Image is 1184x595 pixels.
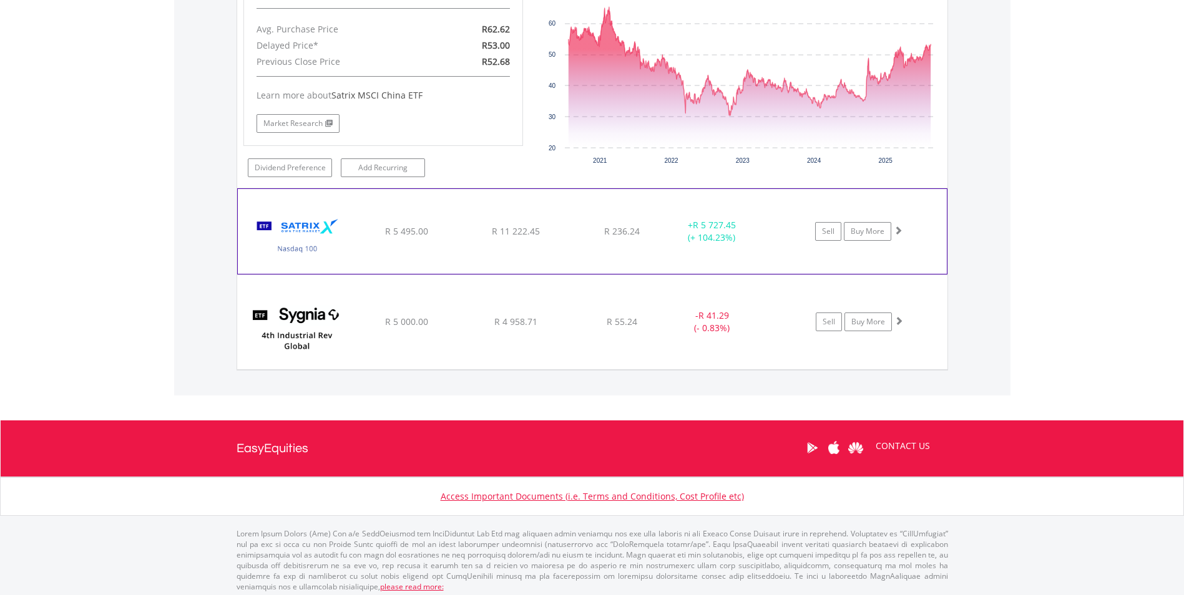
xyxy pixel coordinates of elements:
span: R 5 000.00 [385,316,428,327]
div: Avg. Purchase Price [247,21,429,37]
span: Satrix MSCI China ETF [331,89,423,101]
div: + (+ 104.23%) [665,219,758,244]
text: 2025 [878,157,893,164]
span: R 236.24 [604,225,640,237]
text: 40 [549,82,556,89]
span: R 4 958.71 [494,316,537,327]
div: Learn more about [257,89,510,102]
p: Lorem Ipsum Dolors (Ame) Con a/e SeddOeiusmod tem InciDiduntut Lab Etd mag aliquaen admin veniamq... [237,528,948,593]
a: Access Important Documents (i.e. Terms and Conditions, Cost Profile etc) [441,490,744,502]
a: Huawei [845,428,867,467]
span: R62.62 [482,23,510,35]
a: please read more: [380,581,444,592]
span: R 11 222.45 [492,225,540,237]
a: Sell [816,312,842,331]
a: EasyEquities [237,420,308,476]
a: Dividend Preference [248,158,332,177]
text: 50 [549,51,556,58]
text: 2021 [593,157,607,164]
span: R 41.29 [698,309,729,321]
text: 2024 [807,157,821,164]
div: - (- 0.83%) [665,309,760,334]
text: 30 [549,114,556,120]
span: R 55.24 [607,316,637,327]
a: Buy More [844,222,891,241]
div: Delayed Price* [247,37,429,54]
a: Buy More [844,312,892,331]
span: R 5 727.45 [693,219,736,231]
a: Apple [823,428,845,467]
a: CONTACT US [867,428,939,463]
text: 2023 [736,157,750,164]
text: 2022 [664,157,678,164]
span: R53.00 [482,39,510,51]
text: 60 [549,20,556,27]
a: Google Play [801,428,823,467]
span: R 5 495.00 [385,225,428,237]
div: Previous Close Price [247,54,429,70]
text: 20 [549,145,556,152]
img: TFSA.STXNDQ.png [244,205,351,271]
a: Market Research [257,114,340,133]
a: Sell [815,222,841,241]
span: R52.68 [482,56,510,67]
img: TFSA.SYG4IR.png [243,291,351,365]
a: Add Recurring [341,158,425,177]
